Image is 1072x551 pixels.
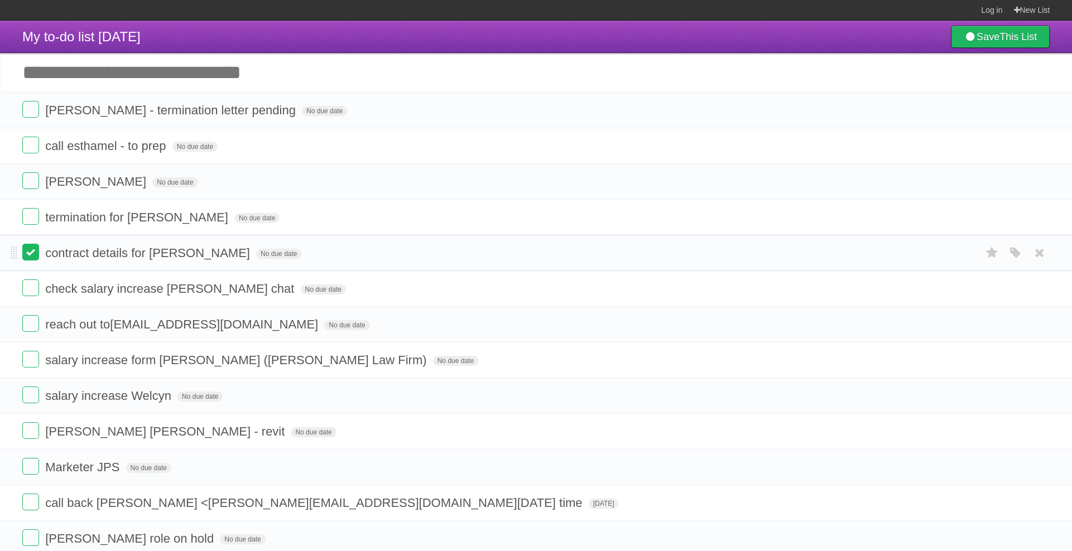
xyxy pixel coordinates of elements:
span: [DATE] [589,499,619,509]
span: No due date [172,142,218,152]
span: call back [PERSON_NAME] < [PERSON_NAME][EMAIL_ADDRESS][DOMAIN_NAME] [DATE] time [45,496,585,510]
span: reach out to [EMAIL_ADDRESS][DOMAIN_NAME] [45,317,324,331]
span: Marketer JPS [45,460,122,474]
span: contract details for [PERSON_NAME] [45,246,253,260]
span: No due date [126,463,171,473]
span: No due date [234,213,280,223]
span: [PERSON_NAME] [PERSON_NAME] - revit [45,424,287,438]
label: Done [22,529,39,546]
span: No due date [291,427,336,437]
span: No due date [433,356,478,366]
span: No due date [220,534,265,544]
span: No due date [324,320,369,330]
span: [PERSON_NAME] role on hold [45,531,217,545]
a: SaveThis List [951,26,1050,48]
label: Done [22,172,39,189]
span: No due date [301,284,346,294]
span: check salary increase [PERSON_NAME] chat [45,282,297,296]
label: Done [22,137,39,153]
span: [PERSON_NAME] [45,175,149,188]
label: Done [22,458,39,475]
span: salary increase form [PERSON_NAME] ([PERSON_NAME] Law Firm) [45,353,429,367]
span: No due date [256,249,301,259]
span: No due date [302,106,347,116]
span: termination for [PERSON_NAME] [45,210,231,224]
label: Done [22,279,39,296]
span: [PERSON_NAME] - termination letter pending [45,103,299,117]
label: Done [22,101,39,118]
span: My to-do list [DATE] [22,29,141,44]
label: Done [22,244,39,260]
b: This List [999,31,1037,42]
label: Done [22,351,39,368]
span: No due date [152,177,198,187]
span: call esthamel - to prep [45,139,169,153]
label: Done [22,422,39,439]
label: Done [22,208,39,225]
span: No due date [177,391,223,402]
span: salary increase Welcyn [45,389,174,403]
label: Done [22,386,39,403]
label: Star task [982,244,1003,262]
label: Done [22,315,39,332]
label: Done [22,494,39,510]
